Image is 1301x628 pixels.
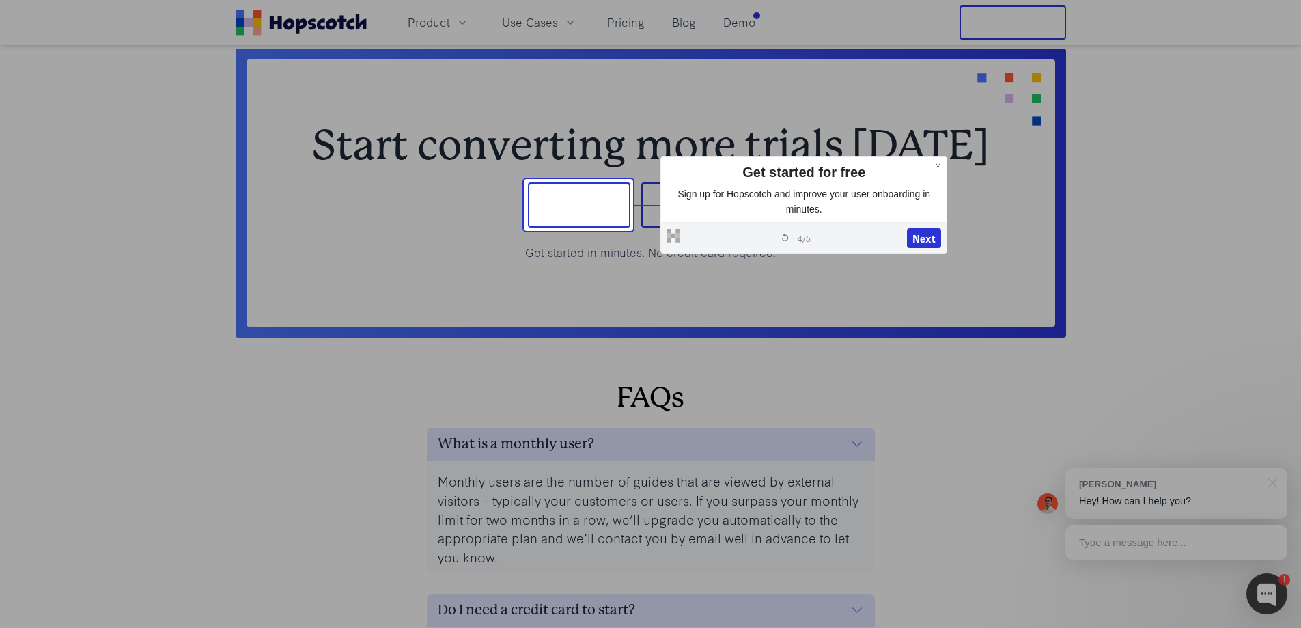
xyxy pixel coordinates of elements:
p: Hey! How can I help you? [1079,494,1274,508]
a: Demo [718,11,761,33]
button: What is a monthly user? [427,428,875,461]
button: Book a demo [641,182,774,228]
a: Blog [667,11,701,33]
p: Monthly users are the number of guides that are viewed by external visitors – typically your cust... [438,472,864,566]
div: 1 [1278,574,1290,586]
div: Type a message here... [1065,525,1287,560]
img: Mark Spera [1037,493,1058,514]
button: Use Cases [494,11,585,33]
span: Use Cases [502,14,558,31]
button: Next [907,228,941,248]
button: Sign up [528,182,630,228]
h2: FAQs [247,381,1055,414]
button: Do I need a credit card to start? [427,594,875,627]
a: Pricing [602,11,650,33]
button: Product [400,11,477,33]
h3: Do I need a credit card to start? [438,599,635,621]
h3: What is a monthly user? [438,433,594,455]
div: Get started for free [667,163,941,182]
span: Product [408,14,450,31]
a: Home [236,10,367,36]
p: Sign up for Hopscotch and improve your user onboarding in minutes. [667,187,941,217]
p: Get started in minutes. No credit card required. [290,244,1011,261]
button: Free Trial [960,5,1066,40]
h2: Start converting more trials [DATE] [290,125,1011,166]
span: 4 / 5 [798,232,811,244]
div: [PERSON_NAME] [1079,478,1260,491]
